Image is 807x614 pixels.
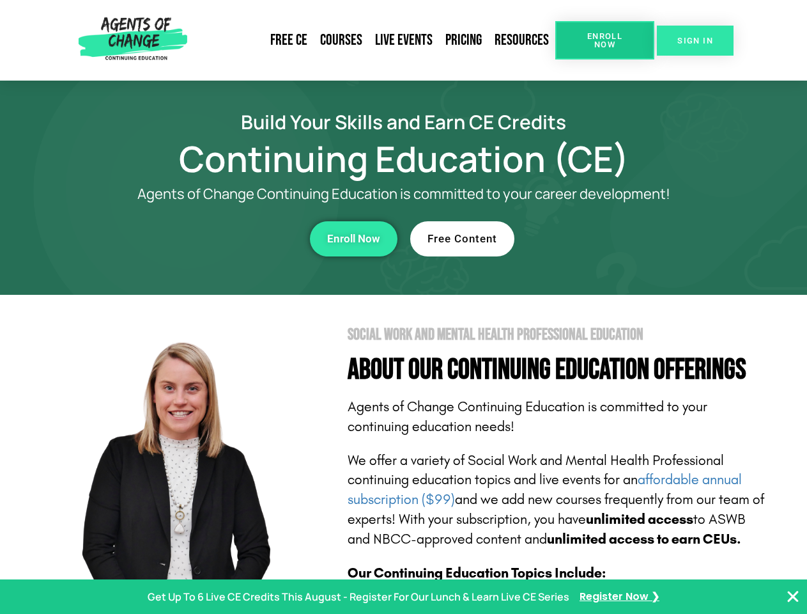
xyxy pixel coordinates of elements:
button: Close Banner [785,589,801,604]
p: Agents of Change Continuing Education is committed to your career development! [91,186,717,202]
span: Enroll Now [576,32,634,49]
b: Our Continuing Education Topics Include: [348,565,606,581]
span: Enroll Now [327,233,380,244]
a: Register Now ❯ [580,588,659,606]
span: SIGN IN [677,36,713,45]
h2: Social Work and Mental Health Professional Education [348,327,768,343]
a: Free CE [264,26,314,55]
a: Resources [488,26,555,55]
h1: Continuing Education (CE) [40,144,768,173]
a: Pricing [439,26,488,55]
a: Enroll Now [555,21,654,59]
b: unlimited access [586,511,693,528]
p: Get Up To 6 Live CE Credits This August - Register For Our Lunch & Learn Live CE Series [148,588,569,606]
p: We offer a variety of Social Work and Mental Health Professional continuing education topics and ... [348,451,768,549]
a: Live Events [369,26,439,55]
h4: About Our Continuing Education Offerings [348,356,768,384]
a: Free Content [410,221,514,256]
a: Enroll Now [310,221,397,256]
a: SIGN IN [657,26,734,56]
b: unlimited access to earn CEUs. [547,531,741,547]
h2: Build Your Skills and Earn CE Credits [40,113,768,131]
span: Agents of Change Continuing Education is committed to your continuing education needs! [348,398,707,435]
nav: Menu [192,26,555,55]
span: Free Content [427,233,497,244]
a: Courses [314,26,369,55]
